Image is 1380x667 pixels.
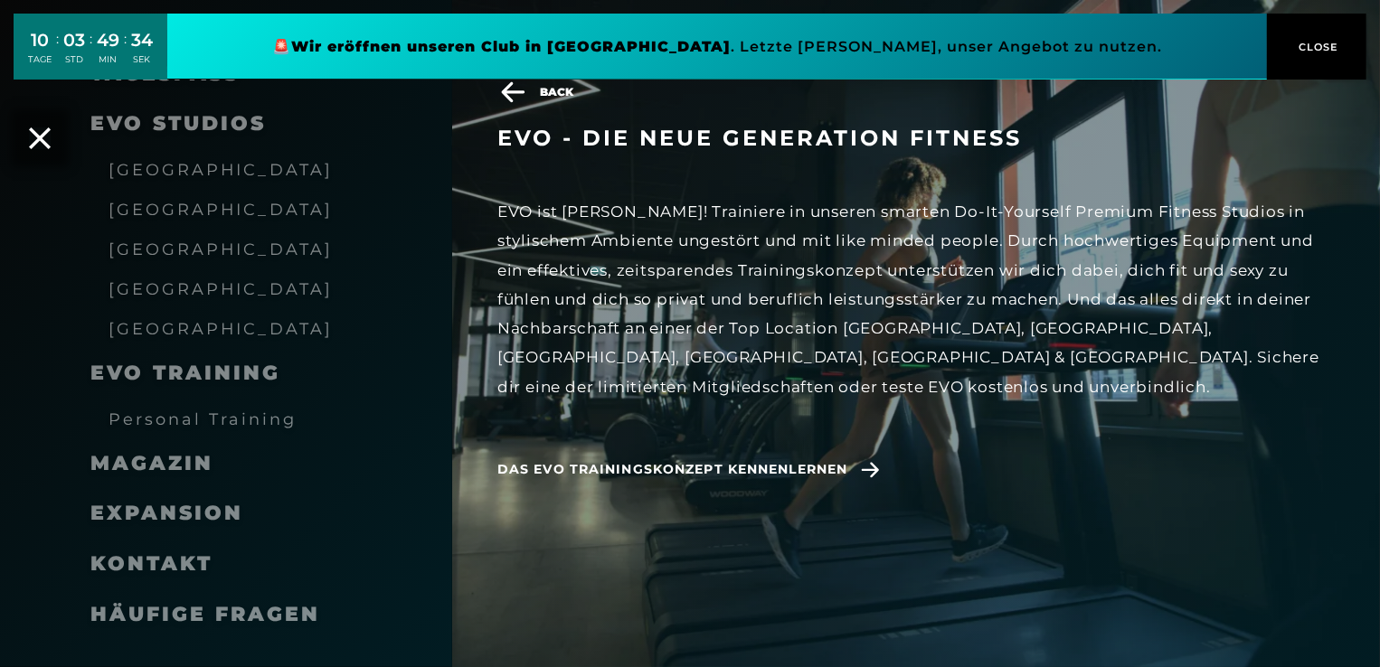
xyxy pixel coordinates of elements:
[497,125,1335,152] h3: EVO - die neue Generation Fitness
[131,27,153,53] div: 34
[28,27,52,53] div: 10
[97,53,119,66] div: MIN
[109,158,333,180] a: [GEOGRAPHIC_DATA]
[97,27,119,53] div: 49
[56,29,59,77] div: :
[90,29,92,77] div: :
[90,111,266,136] a: EVO Studios
[109,160,333,179] span: [GEOGRAPHIC_DATA]
[1267,14,1366,80] button: CLOSE
[131,53,153,66] div: SEK
[63,27,85,53] div: 03
[124,29,127,77] div: :
[28,53,52,66] div: TAGE
[63,53,85,66] div: STD
[1295,39,1339,55] span: CLOSE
